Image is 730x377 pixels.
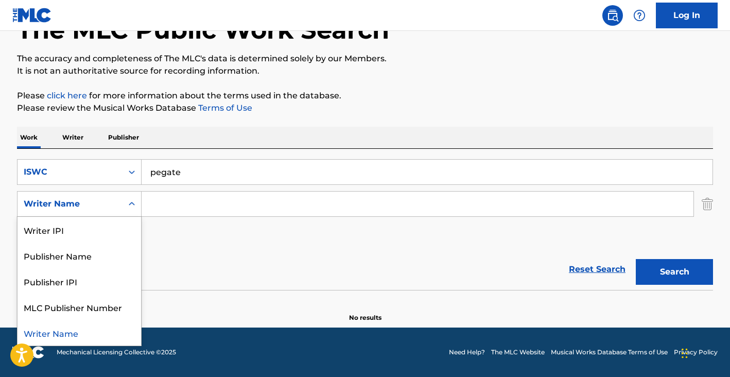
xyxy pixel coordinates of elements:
img: logo [12,346,44,358]
a: Musical Works Database Terms of Use [551,348,668,357]
div: Writer IPI [18,217,141,243]
p: Please review the Musical Works Database [17,102,713,114]
p: It is not an authoritative source for recording information. [17,65,713,77]
a: Privacy Policy [674,348,718,357]
iframe: Chat Widget [679,328,730,377]
button: Search [636,259,713,285]
p: The accuracy and completeness of The MLC's data is determined solely by our Members. [17,53,713,65]
form: Search Form [17,159,713,290]
div: Publisher IPI [18,268,141,294]
p: Writer [59,127,86,148]
div: Publisher Name [18,243,141,268]
a: Need Help? [449,348,485,357]
a: Reset Search [564,258,631,281]
a: click here [47,91,87,100]
img: MLC Logo [12,8,52,23]
p: Work [17,127,41,148]
div: Drag [682,338,688,369]
p: No results [349,301,381,322]
a: Terms of Use [196,103,252,113]
a: Public Search [602,5,623,26]
div: Writer Name [24,198,116,210]
div: Help [629,5,650,26]
img: help [633,9,646,22]
div: Writer Name [18,320,141,346]
div: ISWC [24,166,116,178]
p: Publisher [105,127,142,148]
img: search [606,9,619,22]
a: Log In [656,3,718,28]
div: MLC Publisher Number [18,294,141,320]
img: Delete Criterion [702,191,713,217]
a: The MLC Website [491,348,545,357]
p: Please for more information about the terms used in the database. [17,90,713,102]
span: Mechanical Licensing Collective © 2025 [57,348,176,357]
